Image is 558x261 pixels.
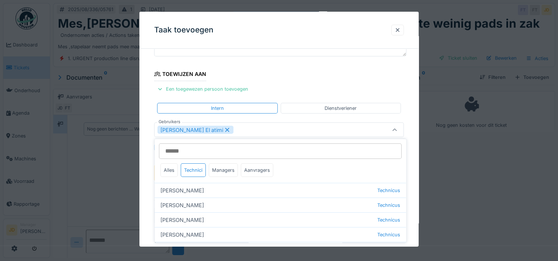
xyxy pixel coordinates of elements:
div: Alles [160,163,178,177]
div: [PERSON_NAME] [155,212,406,227]
div: Buiku Matondo [155,242,406,257]
h3: Taak toevoegen [154,25,214,35]
div: Toewijzen aan [154,69,206,81]
div: Aanvragers [241,163,273,177]
span: Technicus [377,216,400,223]
div: Een toegewezen persoon toevoegen [154,84,251,94]
div: [PERSON_NAME] [155,183,406,198]
div: Managers [209,163,238,177]
div: Dienstverlener [325,105,357,112]
div: [PERSON_NAME] El atimi [157,126,233,134]
div: Technici [181,163,206,177]
span: Technicus [377,187,400,194]
span: Technicus [377,202,400,209]
div: [PERSON_NAME] [155,227,406,242]
span: Technicus [377,231,400,238]
label: Gebruikers [157,119,182,125]
div: Intern [211,105,224,112]
div: [PERSON_NAME] [155,198,406,212]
